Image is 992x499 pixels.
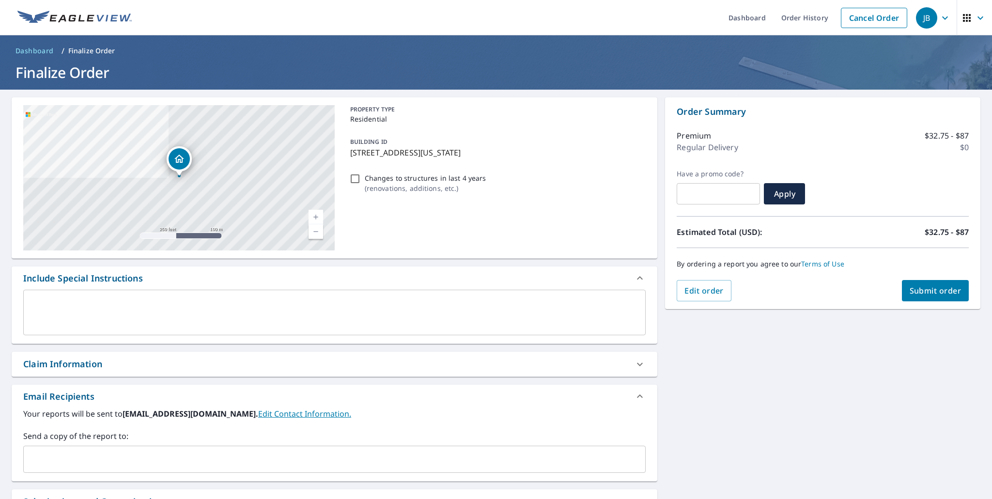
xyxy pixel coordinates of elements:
a: Terms of Use [801,259,844,268]
p: Estimated Total (USD): [677,226,822,238]
img: EV Logo [17,11,132,25]
a: Current Level 17, Zoom In [309,210,323,224]
div: Email Recipients [23,390,94,403]
button: Submit order [902,280,969,301]
a: Dashboard [12,43,58,59]
label: Have a promo code? [677,170,760,178]
h1: Finalize Order [12,62,980,82]
div: Dropped pin, building 1, Residential property, 2601 Florida Ave S Saint Petersburg, FL 33705 [167,146,192,176]
span: Dashboard [15,46,54,56]
p: $32.75 - $87 [925,226,969,238]
p: $32.75 - $87 [925,130,969,141]
p: BUILDING ID [350,138,387,146]
div: Claim Information [12,352,657,376]
div: Include Special Instructions [12,266,657,290]
p: Regular Delivery [677,141,738,153]
p: By ordering a report you agree to our [677,260,969,268]
p: Order Summary [677,105,969,118]
a: Current Level 17, Zoom Out [309,224,323,239]
p: Premium [677,130,711,141]
li: / [62,45,64,57]
div: Include Special Instructions [23,272,143,285]
nav: breadcrumb [12,43,980,59]
a: EditContactInfo [258,408,351,419]
div: JB [916,7,937,29]
p: $0 [960,141,969,153]
p: PROPERTY TYPE [350,105,642,114]
a: Cancel Order [841,8,907,28]
span: Edit order [684,285,724,296]
button: Edit order [677,280,731,301]
span: Apply [772,188,797,199]
p: [STREET_ADDRESS][US_STATE] [350,147,642,158]
div: Claim Information [23,358,102,371]
p: Changes to structures in last 4 years [365,173,486,183]
label: Send a copy of the report to: [23,430,646,442]
div: Email Recipients [12,385,657,408]
button: Apply [764,183,805,204]
p: Finalize Order [68,46,115,56]
label: Your reports will be sent to [23,408,646,420]
span: Submit order [910,285,961,296]
p: ( renovations, additions, etc. ) [365,183,486,193]
b: [EMAIL_ADDRESS][DOMAIN_NAME]. [123,408,258,419]
p: Residential [350,114,642,124]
